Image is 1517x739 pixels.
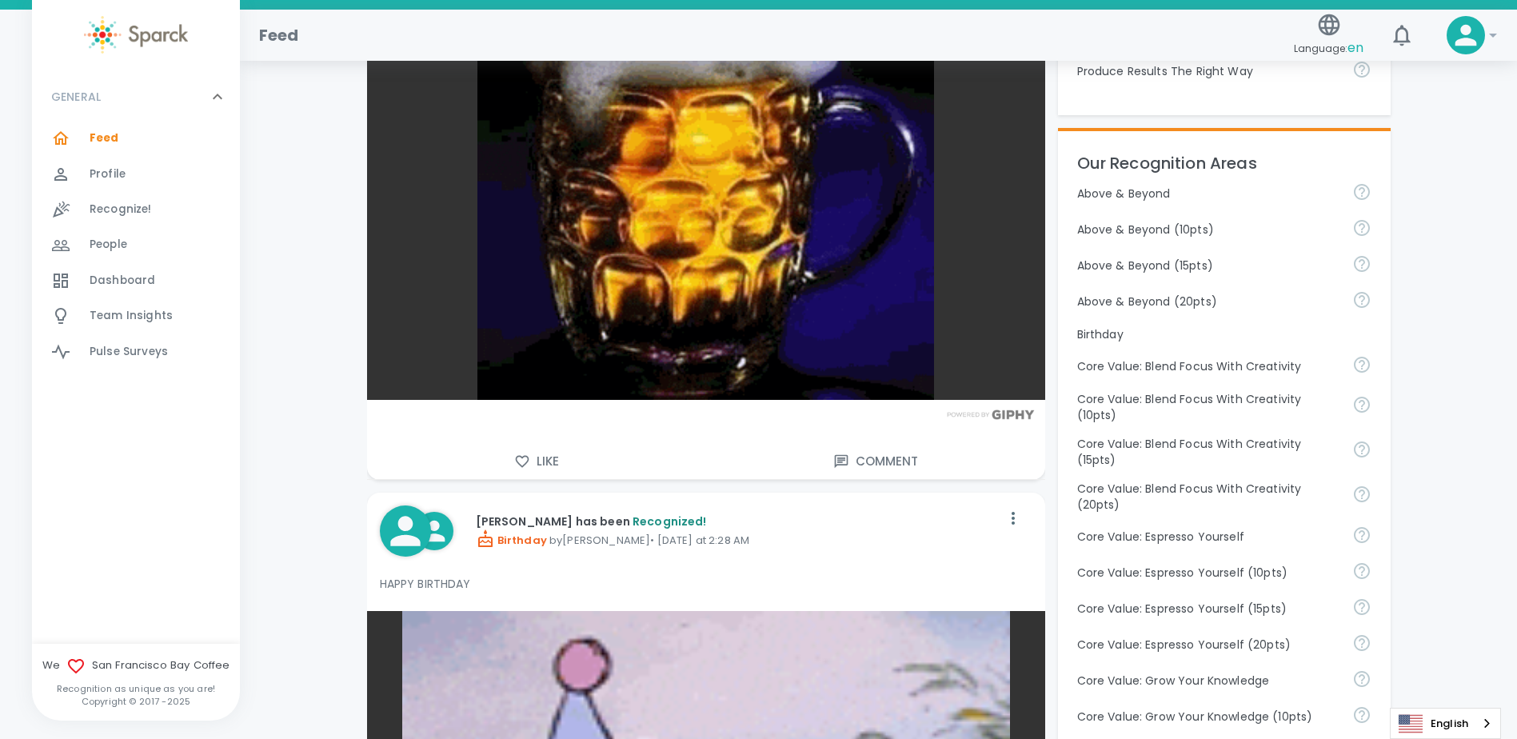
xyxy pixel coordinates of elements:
[32,657,240,676] span: We San Francisco Bay Coffee
[32,16,240,54] a: Sparck logo
[32,121,240,156] a: Feed
[1077,358,1339,374] p: Core Value: Blend Focus With Creativity
[1287,7,1370,64] button: Language:en
[1352,485,1371,504] svg: Achieve goals today and innovate for tomorrow
[32,121,240,376] div: GENERAL
[259,22,299,48] h1: Feed
[84,16,188,54] img: Sparck logo
[90,166,126,182] span: Profile
[1077,63,1339,79] p: Produce Results The Right Way
[32,695,240,708] p: Copyright © 2017 - 2025
[1077,673,1339,689] p: Core Value: Grow Your Knowledge
[32,298,240,334] a: Team Insights
[1352,561,1371,581] svg: Share your voice and your ideas
[32,192,240,227] a: Recognize!
[476,529,1000,549] p: by [PERSON_NAME] • [DATE] at 2:28 AM
[1352,355,1371,374] svg: Achieve goals today and innovate for tomorrow
[32,227,240,262] a: People
[1077,529,1339,545] p: Core Value: Espresso Yourself
[633,513,707,529] span: Recognized!
[51,89,101,105] p: GENERAL
[1390,708,1501,739] aside: Language selected: English
[1352,440,1371,459] svg: Achieve goals today and innovate for tomorrow
[1352,60,1371,79] svg: Find success working together and doing the right thing
[90,273,155,289] span: Dashboard
[380,576,1032,592] p: HAPPY BIRTHDAY
[1352,395,1371,414] svg: Achieve goals today and innovate for tomorrow
[90,237,127,253] span: People
[1352,705,1371,725] svg: Follow your curiosity and learn together
[1352,182,1371,202] svg: For going above and beyond!
[1077,601,1339,617] p: Core Value: Espresso Yourself (15pts)
[367,445,706,478] button: Like
[32,334,240,369] a: Pulse Surveys
[90,202,152,218] span: Recognize!
[1077,326,1371,342] p: Birthday
[1390,708,1501,739] div: Language
[32,73,240,121] div: GENERAL
[943,409,1039,420] img: Powered by GIPHY
[1077,436,1339,468] p: Core Value: Blend Focus With Creativity (15pts)
[32,682,240,695] p: Recognition as unique as you are!
[1077,258,1339,274] p: Above & Beyond (15pts)
[1077,709,1339,725] p: Core Value: Grow Your Knowledge (10pts)
[1391,709,1500,738] a: English
[706,445,1045,478] button: Comment
[90,308,173,324] span: Team Insights
[1294,38,1363,59] span: Language:
[1352,669,1371,689] svg: Follow your curiosity and learn together
[1077,150,1371,176] p: Our Recognition Areas
[1077,391,1339,423] p: Core Value: Blend Focus With Creativity (10pts)
[1352,633,1371,653] svg: Share your voice and your ideas
[476,533,547,548] span: Birthday
[1077,222,1339,238] p: Above & Beyond (10pts)
[90,130,119,146] span: Feed
[1077,637,1339,653] p: Core Value: Espresso Yourself (20pts)
[1347,38,1363,57] span: en
[1352,597,1371,617] svg: Share your voice and your ideas
[476,513,1000,529] p: [PERSON_NAME] has been
[1352,290,1371,310] svg: For going above and beyond!
[1077,294,1339,310] p: Above & Beyond (20pts)
[90,344,168,360] span: Pulse Surveys
[1352,525,1371,545] svg: Share your voice and your ideas
[1352,254,1371,274] svg: For going above and beyond!
[1077,565,1339,581] p: Core Value: Espresso Yourself (10pts)
[1352,218,1371,238] svg: For going above and beyond!
[1077,186,1339,202] p: Above & Beyond
[32,263,240,298] a: Dashboard
[32,157,240,192] a: Profile
[1077,481,1339,513] p: Core Value: Blend Focus With Creativity (20pts)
